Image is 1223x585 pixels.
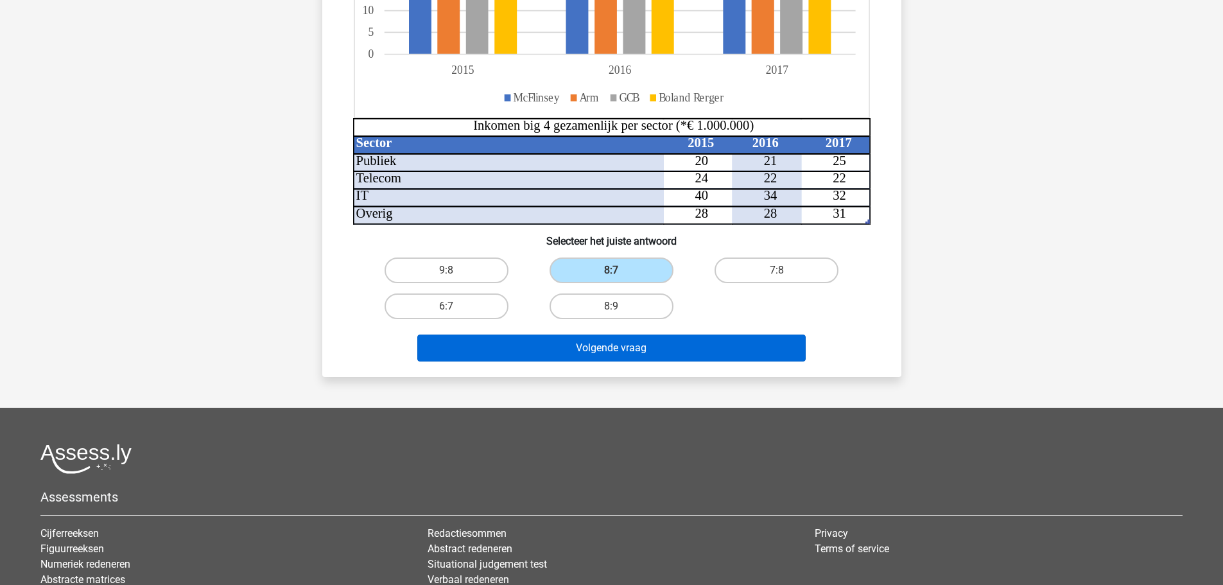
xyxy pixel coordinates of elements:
h6: Selecteer het juiste antwoord [343,225,881,247]
tspan: 28 [695,206,708,220]
tspan: 28 [763,206,777,220]
tspan: Arm [579,91,598,104]
tspan: 22 [763,171,777,185]
a: Situational judgement test [428,558,547,570]
tspan: 21 [763,153,777,168]
tspan: Publiek [356,153,396,168]
a: Cijferreeksen [40,527,99,539]
button: Volgende vraag [417,335,806,362]
label: 8:9 [550,293,673,319]
a: Figuurreeksen [40,543,104,555]
tspan: Inkomen big 4 gezamenlijk per sector (*€ 1.000.000) [473,118,754,133]
label: 6:7 [385,293,508,319]
tspan: 10 [362,4,374,17]
label: 7:8 [715,258,838,283]
a: Abstract redeneren [428,543,512,555]
tspan: McFlinsey [513,91,560,104]
tspan: 24 [695,171,708,185]
tspan: 32 [833,189,846,203]
tspan: 0 [368,48,374,61]
a: Privacy [815,527,848,539]
tspan: 2016 [752,135,778,150]
label: 9:8 [385,258,508,283]
tspan: Sector [356,135,392,150]
tspan: Overig [356,206,392,221]
tspan: 2015 [688,135,714,150]
tspan: 201520162017 [451,64,788,77]
tspan: Boland Rerger [659,91,724,104]
tspan: 34 [763,189,777,203]
a: Terms of service [815,543,889,555]
tspan: IT [356,189,369,203]
tspan: 20 [695,153,708,168]
a: Numeriek redeneren [40,558,130,570]
img: Assessly logo [40,444,132,474]
tspan: 22 [833,171,846,185]
h5: Assessments [40,489,1183,505]
tspan: 5 [368,26,374,39]
tspan: 25 [833,153,846,168]
tspan: GCB [619,91,639,104]
a: Redactiesommen [428,527,507,539]
tspan: 2017 [825,135,851,150]
tspan: 40 [695,189,708,203]
label: 8:7 [550,258,673,283]
tspan: 31 [833,206,846,220]
tspan: Telecom [356,171,401,185]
